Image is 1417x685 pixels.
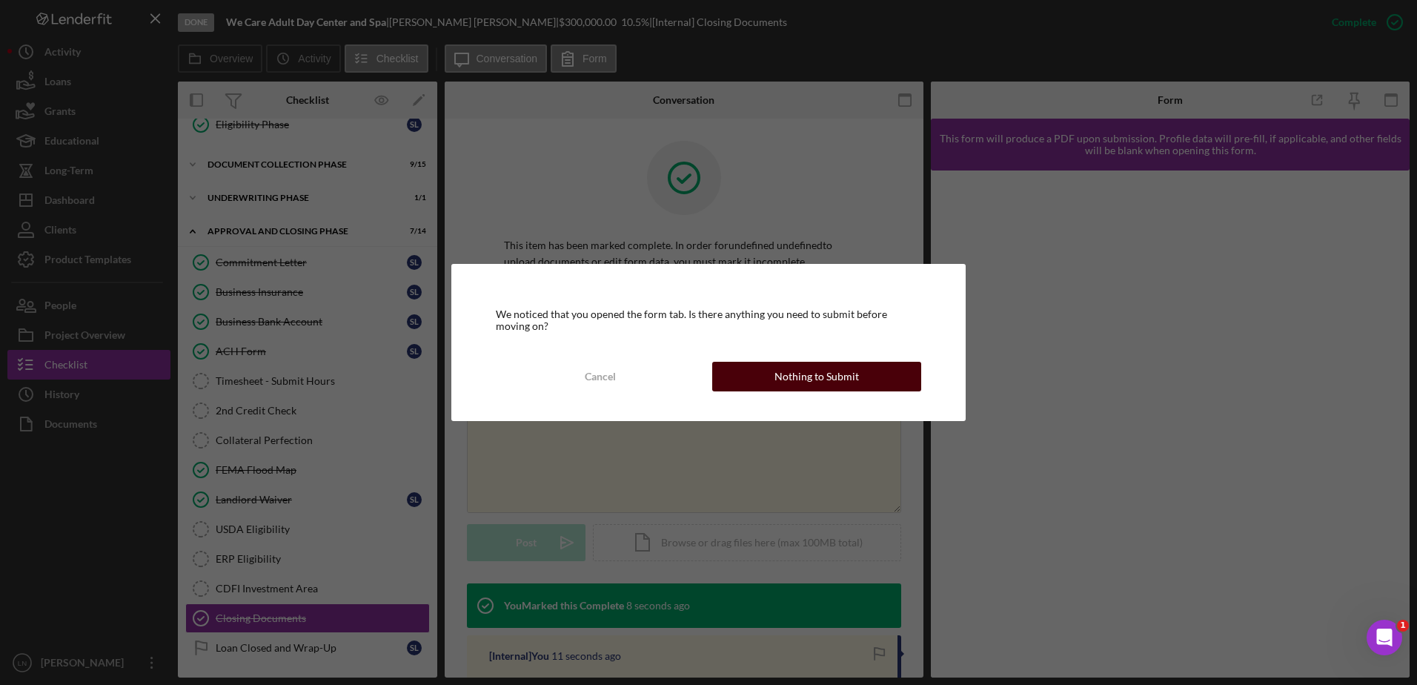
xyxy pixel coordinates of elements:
[585,362,616,391] div: Cancel
[496,308,921,332] div: We noticed that you opened the form tab. Is there anything you need to submit before moving on?
[496,362,705,391] button: Cancel
[1397,620,1409,632] span: 1
[774,362,859,391] div: Nothing to Submit
[1367,620,1402,655] iframe: Intercom live chat
[712,362,921,391] button: Nothing to Submit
